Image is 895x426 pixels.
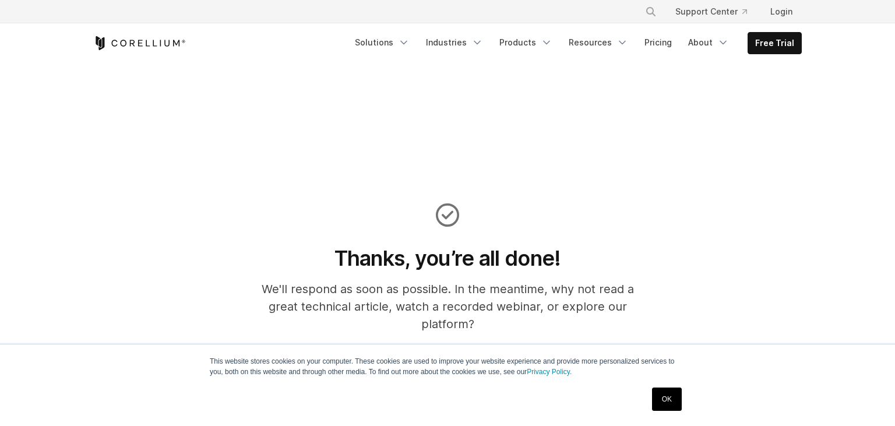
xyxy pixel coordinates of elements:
a: Privacy Policy. [527,368,572,376]
a: OK [652,388,682,411]
a: Free Trial [748,33,801,54]
a: About [681,32,736,53]
a: Login [761,1,802,22]
a: Industries [419,32,490,53]
a: Support Center [666,1,756,22]
div: Navigation Menu [631,1,802,22]
button: Search [640,1,661,22]
p: This website stores cookies on your computer. These cookies are used to improve your website expe... [210,356,685,377]
p: We'll respond as soon as possible. In the meantime, why not read a great technical article, watch... [246,280,650,333]
div: Navigation Menu [348,32,802,54]
a: Pricing [637,32,679,53]
a: Solutions [348,32,417,53]
a: Resources [562,32,635,53]
a: Corellium Home [93,36,186,50]
h1: Thanks, you’re all done! [246,245,650,271]
a: Products [492,32,559,53]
